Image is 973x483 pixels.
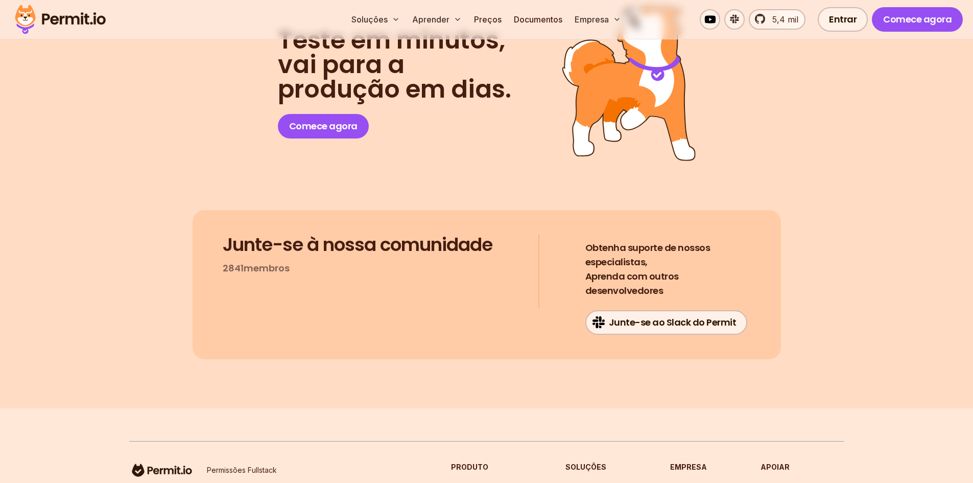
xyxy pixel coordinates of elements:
[347,9,404,30] button: Soluções
[278,23,505,57] font: Teste em minutos,
[514,14,562,25] font: Documentos
[474,14,502,25] font: Preços
[571,9,625,30] button: Empresa
[408,9,466,30] button: Aprender
[670,463,707,471] font: Empresa
[749,9,805,30] a: 5,4 mil
[883,13,952,26] font: Comece agora
[761,463,790,471] font: Apoiar
[585,241,710,268] font: Obtenha suporte de nossos especialistas,
[451,463,488,471] font: Produto
[575,14,609,25] font: Empresa
[278,48,511,106] font: vai para a produção em dias.
[289,120,358,132] font: Comece agora
[872,7,963,32] a: Comece agora
[207,466,277,474] font: Permissões Fullstack
[818,7,868,32] a: Entrar
[585,310,748,335] a: Junte-se ao Slack do Permit
[10,2,110,37] img: Logotipo da permissão
[470,9,506,30] a: Preços
[829,13,857,26] font: Entrar
[565,463,606,471] font: Soluções
[244,262,290,274] font: membros
[129,462,195,478] img: logotipo
[278,114,369,139] a: Comece agora
[510,9,566,30] a: Documentos
[223,262,244,274] font: 2841
[412,14,449,25] font: Aprender
[772,14,798,25] font: 5,4 mil
[585,270,679,297] font: Aprenda com outros desenvolvedores
[351,14,388,25] font: Soluções
[223,232,492,258] font: Junte-se à nossa comunidade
